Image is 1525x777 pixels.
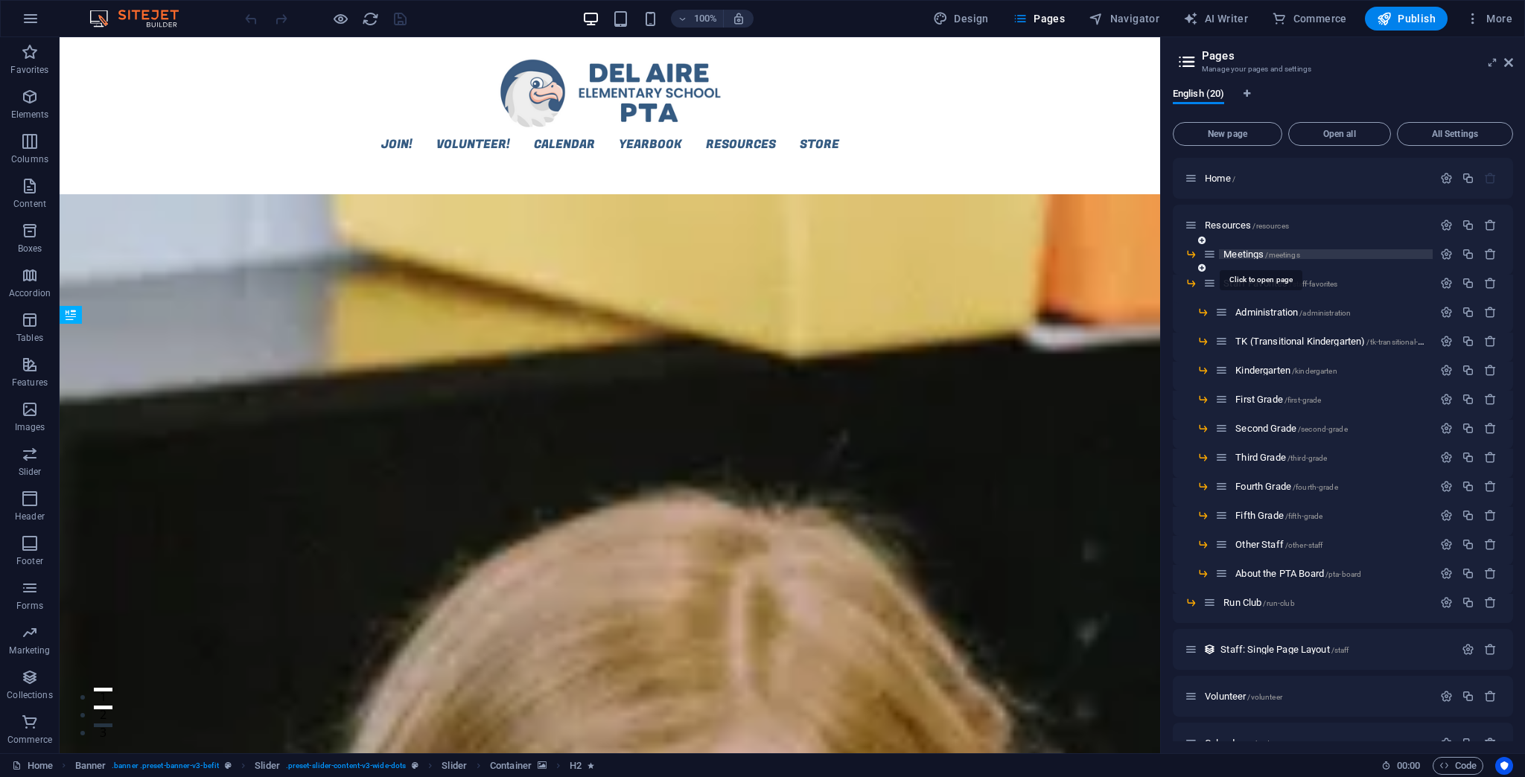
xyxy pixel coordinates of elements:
[1440,737,1453,749] div: Settings
[1462,393,1474,406] div: Duplicate
[15,511,45,522] p: Header
[1462,737,1474,749] div: Duplicate
[1433,757,1483,775] button: Code
[34,668,53,672] button: 2
[1365,7,1448,31] button: Publish
[1263,599,1294,607] span: /run-club
[1397,122,1513,146] button: All Settings
[1216,645,1454,654] div: Staff: Single Page Layout/staff
[1252,222,1288,230] span: /resources
[1007,7,1071,31] button: Pages
[1440,248,1453,260] div: Settings
[1484,737,1497,749] div: Remove
[1440,306,1453,319] div: Settings
[1231,540,1433,549] div: Other Staff/other-staff
[1231,569,1433,578] div: About the PTA Board/pta-board
[1089,11,1159,26] span: Navigator
[1397,757,1420,775] span: 00 00
[1173,85,1224,106] span: English (20)
[1235,568,1361,579] span: About the PTA Board
[7,734,52,746] p: Commerce
[1440,219,1453,231] div: Settings
[1235,539,1322,550] span: Other Staff
[12,377,48,388] p: Features
[1440,538,1453,551] div: Settings
[1440,596,1453,609] div: Settings
[1440,509,1453,522] div: Settings
[1484,393,1497,406] div: Remove
[1366,338,1459,346] span: /tk-transitional-kindergarten
[1200,691,1433,701] div: Volunteer/volunteer
[1235,452,1327,463] span: Third Grade
[1289,280,1337,288] span: /staff-favorites
[1295,129,1384,138] span: Open all
[1231,453,1433,462] div: Third Grade/third-grade
[10,64,48,76] p: Favorites
[9,645,50,656] p: Marketing
[1284,396,1322,404] span: /first-grade
[490,757,532,775] span: Click to select. Double-click to edit
[538,761,547,770] i: This element contains a background
[732,12,745,25] i: On resize automatically adjust zoom level to fit chosen device.
[1203,643,1216,656] div: This layout is used as a template for all items (e.g. a blog post) of this collection. The conten...
[1293,483,1338,491] span: /fourth-grade
[34,686,53,690] button: 3
[1298,425,1348,433] span: /second-grade
[1462,335,1474,348] div: Duplicate
[1183,11,1248,26] span: AI Writer
[1266,7,1353,31] button: Commerce
[331,10,349,28] button: Click here to leave preview mode and continue editing
[1465,11,1512,26] span: More
[1285,512,1323,520] span: /fifth-grade
[9,287,51,299] p: Accordion
[1331,646,1349,654] span: /staff
[86,10,197,28] img: Editor Logo
[1484,422,1497,435] div: Remove
[1173,122,1282,146] button: New page
[1462,422,1474,435] div: Duplicate
[1083,7,1165,31] button: Navigator
[1272,11,1347,26] span: Commerce
[442,757,467,775] span: Click to select. Double-click to edit
[1231,482,1433,491] div: Fourth Grade/fourth-grade
[1484,567,1497,580] div: Remove
[1459,7,1518,31] button: More
[1223,249,1299,260] span: Meetings
[1484,277,1497,290] div: Remove
[1404,129,1506,138] span: All Settings
[1231,423,1433,433] div: Second Grade/second-grade
[1299,309,1351,317] span: /administration
[1235,510,1322,521] span: Fifth Grade
[362,10,379,28] i: Reload page
[112,757,219,775] span: . banner .preset-banner-v3-befit
[1484,219,1497,231] div: Remove
[1231,394,1433,404] div: First Grade/first-grade
[927,7,995,31] button: Design
[1439,757,1477,775] span: Code
[1495,757,1513,775] button: Usercentrics
[1484,690,1497,703] div: Remove
[1462,509,1474,522] div: Duplicate
[1462,306,1474,319] div: Duplicate
[570,757,582,775] span: Click to select. Double-click to edit
[1381,757,1421,775] h6: Session time
[1484,596,1497,609] div: Remove
[225,761,232,770] i: This element is a customizable preset
[1235,336,1459,347] span: TK (Transitional Kindergarten)
[1462,480,1474,493] div: Duplicate
[1440,451,1453,464] div: Settings
[1287,454,1328,462] span: /third-grade
[1235,394,1321,405] span: First Grade
[1173,88,1513,116] div: Language Tabs
[1462,172,1474,185] div: Duplicate
[75,757,595,775] nav: breadcrumb
[1462,538,1474,551] div: Duplicate
[1440,364,1453,377] div: Settings
[1292,367,1337,375] span: /kindergarten
[1484,306,1497,319] div: Remove
[927,7,995,31] div: Design (Ctrl+Alt+Y)
[1484,335,1497,348] div: Remove
[1462,690,1474,703] div: Duplicate
[255,757,280,775] span: Click to select. Double-click to edit
[1462,277,1474,290] div: Duplicate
